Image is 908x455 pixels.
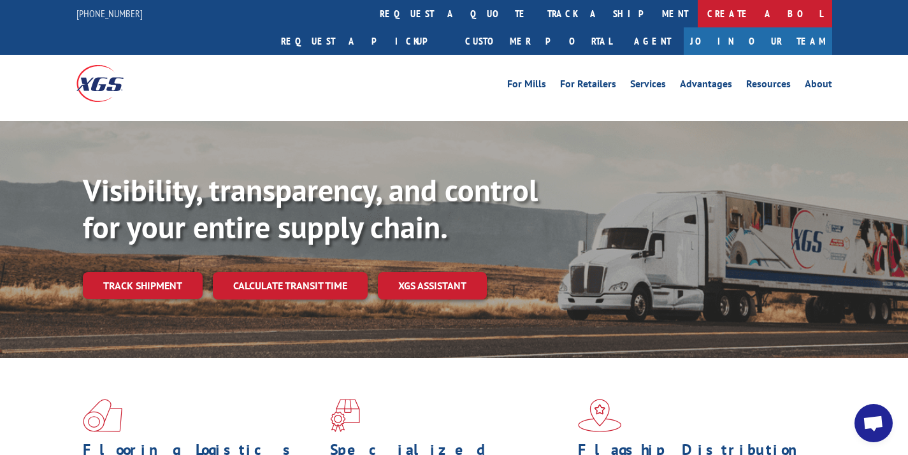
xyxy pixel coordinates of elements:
[746,79,791,93] a: Resources
[213,272,368,300] a: Calculate transit time
[330,399,360,432] img: xgs-icon-focused-on-flooring-red
[805,79,832,93] a: About
[621,27,684,55] a: Agent
[76,7,143,20] a: [PHONE_NUMBER]
[83,170,538,247] b: Visibility, transparency, and control for your entire supply chain.
[684,27,832,55] a: Join Our Team
[560,79,616,93] a: For Retailers
[456,27,621,55] a: Customer Portal
[630,79,666,93] a: Services
[378,272,487,300] a: XGS ASSISTANT
[854,404,893,442] a: Open chat
[680,79,732,93] a: Advantages
[83,399,122,432] img: xgs-icon-total-supply-chain-intelligence-red
[271,27,456,55] a: Request a pickup
[83,272,203,299] a: Track shipment
[578,399,622,432] img: xgs-icon-flagship-distribution-model-red
[507,79,546,93] a: For Mills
